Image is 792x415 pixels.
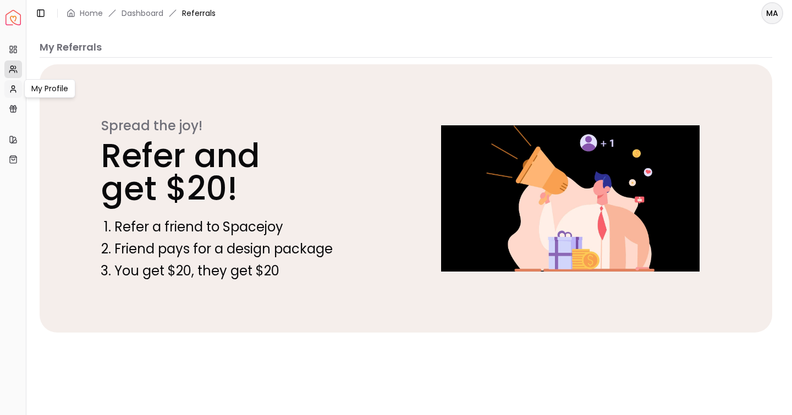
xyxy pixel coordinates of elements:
[24,79,75,98] div: My Profile
[114,262,382,280] li: You get $20, they get $20
[5,10,21,25] img: Spacejoy Logo
[413,125,728,271] img: Referral callout
[40,40,772,55] p: My Referrals
[761,2,783,24] button: MA
[80,8,103,19] a: Home
[762,3,782,23] span: MA
[114,240,382,258] li: Friend pays for a design package
[5,10,21,25] a: Spacejoy
[122,8,163,19] a: Dashboard
[101,117,382,135] p: Spread the joy!
[114,218,382,236] li: Refer a friend to Spacejoy
[182,8,216,19] span: Referrals
[67,8,216,19] nav: breadcrumb
[101,139,382,205] p: Refer and get $20!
